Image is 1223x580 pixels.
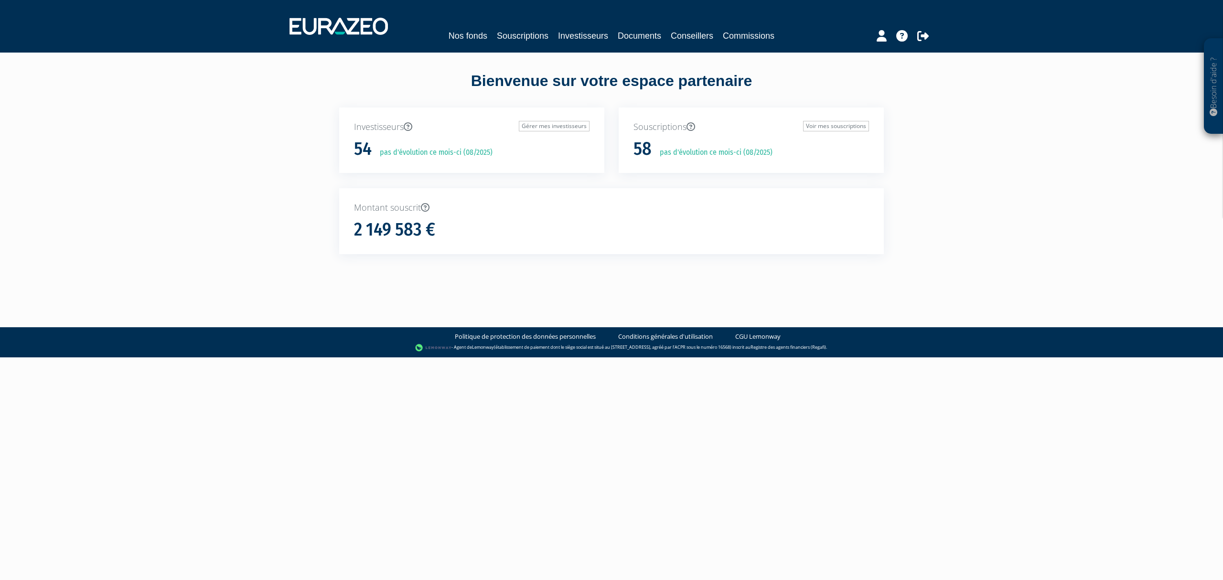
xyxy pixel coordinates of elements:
[558,29,608,43] a: Investisseurs
[803,121,869,131] a: Voir mes souscriptions
[472,344,494,350] a: Lemonway
[723,29,774,43] a: Commissions
[671,29,713,43] a: Conseillers
[415,343,452,353] img: logo-lemonway.png
[354,202,869,214] p: Montant souscrit
[618,332,713,341] a: Conditions générales d'utilisation
[735,332,781,341] a: CGU Lemonway
[633,121,869,133] p: Souscriptions
[519,121,590,131] a: Gérer mes investisseurs
[618,29,661,43] a: Documents
[354,121,590,133] p: Investisseurs
[497,29,548,43] a: Souscriptions
[751,344,826,350] a: Registre des agents financiers (Regafi)
[373,147,493,158] p: pas d'évolution ce mois-ci (08/2025)
[1208,43,1219,129] p: Besoin d'aide ?
[332,70,891,107] div: Bienvenue sur votre espace partenaire
[290,18,388,35] img: 1732889491-logotype_eurazeo_blanc_rvb.png
[455,332,596,341] a: Politique de protection des données personnelles
[449,29,487,43] a: Nos fonds
[653,147,772,158] p: pas d'évolution ce mois-ci (08/2025)
[633,139,652,159] h1: 58
[10,343,1213,353] div: - Agent de (établissement de paiement dont le siège social est situé au [STREET_ADDRESS], agréé p...
[354,139,372,159] h1: 54
[354,220,435,240] h1: 2 149 583 €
